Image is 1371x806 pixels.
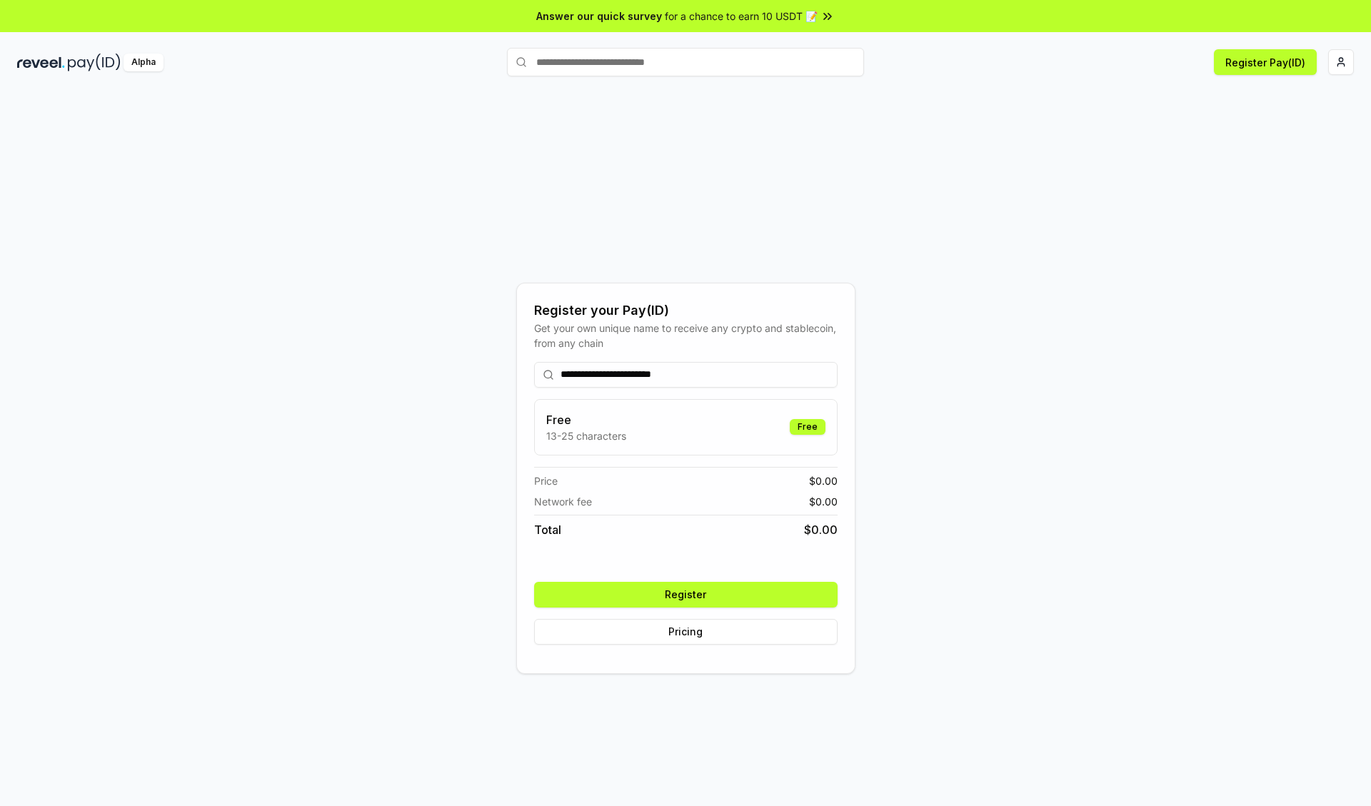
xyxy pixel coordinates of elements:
[534,301,838,321] div: Register your Pay(ID)
[534,494,592,509] span: Network fee
[546,428,626,443] p: 13-25 characters
[804,521,838,538] span: $ 0.00
[534,473,558,488] span: Price
[534,321,838,351] div: Get your own unique name to receive any crypto and stablecoin, from any chain
[534,521,561,538] span: Total
[534,582,838,608] button: Register
[17,54,65,71] img: reveel_dark
[546,411,626,428] h3: Free
[665,9,818,24] span: for a chance to earn 10 USDT 📝
[790,419,825,435] div: Free
[809,494,838,509] span: $ 0.00
[534,619,838,645] button: Pricing
[809,473,838,488] span: $ 0.00
[1214,49,1317,75] button: Register Pay(ID)
[68,54,121,71] img: pay_id
[536,9,662,24] span: Answer our quick survey
[124,54,164,71] div: Alpha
